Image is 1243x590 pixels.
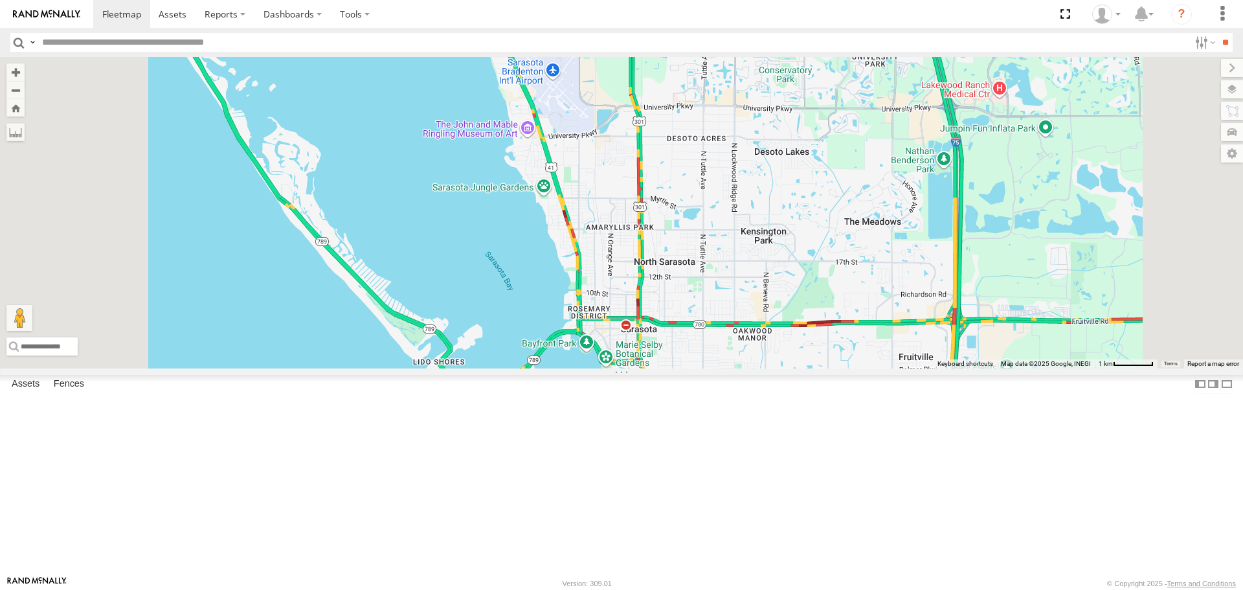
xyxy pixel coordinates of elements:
[1220,375,1233,394] label: Hide Summary Table
[6,63,25,81] button: Zoom in
[1107,580,1236,587] div: © Copyright 2025 -
[1190,33,1218,52] label: Search Filter Options
[1194,375,1207,394] label: Dock Summary Table to the Left
[1164,361,1178,366] a: Terms (opens in new tab)
[7,577,67,590] a: Visit our Website
[1171,4,1192,25] i: ?
[1221,144,1243,163] label: Map Settings
[1167,580,1236,587] a: Terms and Conditions
[1001,360,1091,367] span: Map data ©2025 Google, INEGI
[563,580,612,587] div: Version: 309.01
[6,305,32,331] button: Drag Pegman onto the map to open Street View
[6,99,25,117] button: Zoom Home
[1207,375,1220,394] label: Dock Summary Table to the Right
[937,359,993,369] button: Keyboard shortcuts
[1187,360,1239,367] a: Report a map error
[13,10,80,19] img: rand-logo.svg
[6,81,25,99] button: Zoom out
[27,33,38,52] label: Search Query
[6,123,25,141] label: Measure
[47,376,91,394] label: Fences
[1099,360,1113,367] span: 1 km
[1095,359,1158,369] button: Map Scale: 1 km per 59 pixels
[1088,5,1125,24] div: Jerry Dewberry
[5,376,46,394] label: Assets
